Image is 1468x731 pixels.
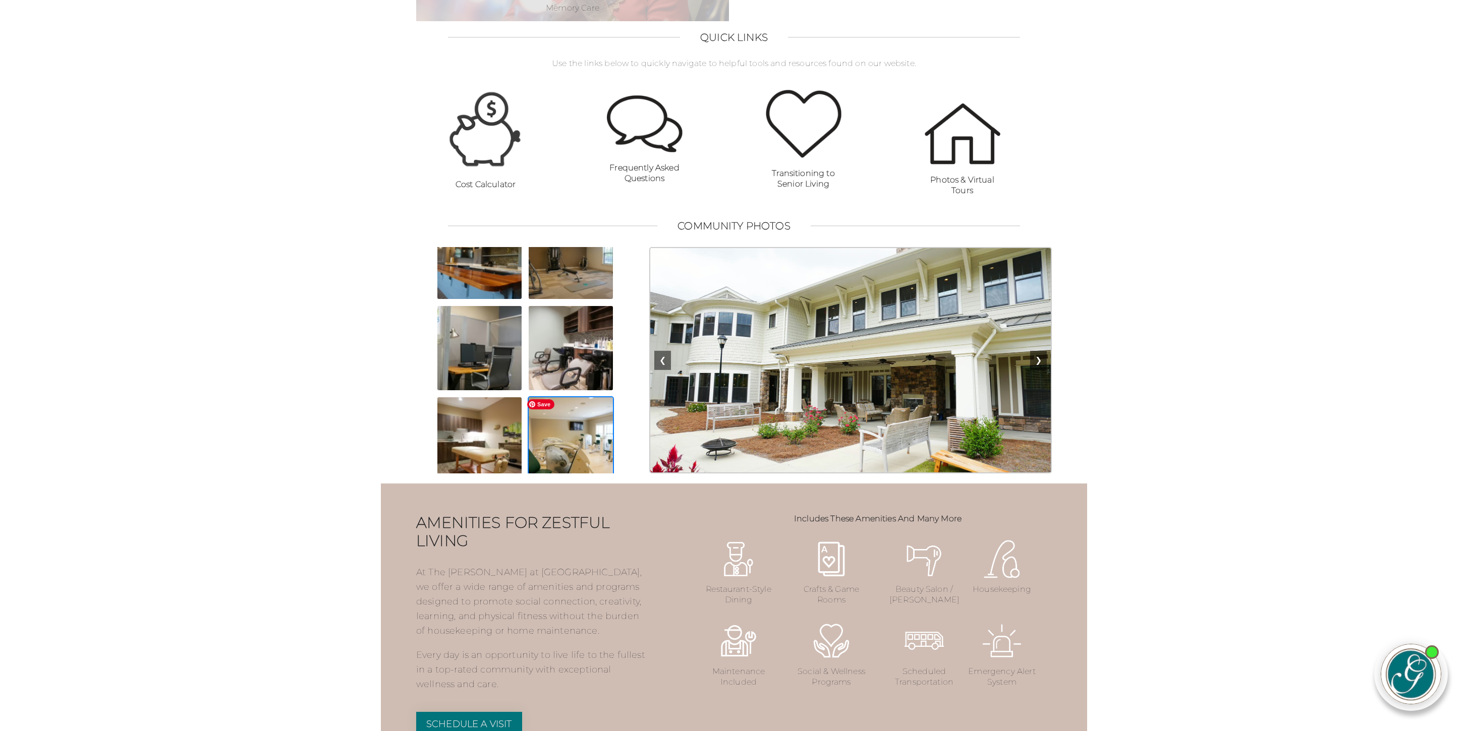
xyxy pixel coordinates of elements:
[904,539,944,579] img: Beauty Salon / Barber
[925,103,1000,164] img: Photos & Virtual Tours
[416,89,555,190] a: Cost Calculator Cost Calculator
[797,666,866,688] p: Social & Wellness Programs
[734,90,873,190] a: Transitioning to Senior Living Transitioning to Senior Living
[609,163,680,183] strong: Frequently Asked Questions
[704,584,773,605] p: Restaurant-Style Dining
[811,621,852,661] img: Social & Wellness Programs
[893,103,1032,196] a: Photos & Virtual Tours Photos & Virtual Tours
[766,90,841,158] img: Transitioning to Senior Living
[982,539,1022,579] img: Housekeeping
[718,621,759,661] img: Maintenance Included
[1068,403,1448,618] iframe: iframe
[930,175,994,195] strong: Photos & Virtual Tours
[904,621,944,661] img: Scheduled Transportation
[700,31,768,43] h2: Quick Links
[797,584,866,605] p: Crafts & Game Rooms
[1381,644,1441,704] img: avatar
[772,168,835,189] strong: Transitioning to Senior Living
[982,621,1022,661] img: Emergency Alert System
[456,179,516,189] strong: Cost Calculator
[416,648,648,691] p: Every day is an opportunity to live life to the fullest in a top-rated community with exceptional...
[448,89,524,169] img: Cost Calculator
[889,666,959,688] p: Scheduled Transportation
[967,666,1037,688] p: Emergency Alert System
[607,95,683,153] img: Frequently Asked Questions
[1030,351,1047,370] button: Next Image
[527,399,554,409] span: Save
[416,58,1052,69] p: Use the links below to quickly navigate to helpful tools and resources found on our website.
[677,220,791,232] h2: Community Photos
[575,95,714,184] a: Frequently Asked Questions Frequently Asked Questions
[889,584,959,605] p: Beauty Salon / [PERSON_NAME]
[811,539,852,579] img: Crafts & Game Rooms
[967,584,1037,595] p: Housekeeping
[416,565,648,648] p: At The [PERSON_NAME] at [GEOGRAPHIC_DATA], we offer a wide range of amenities and programs design...
[704,514,1052,523] h3: Includes These Amenities And Many More
[704,666,773,688] p: Maintenance Included
[718,539,759,579] img: Restaurant-Style Dining
[416,514,648,550] h2: Amenities for Zestful Living
[654,351,671,370] button: Previous Image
